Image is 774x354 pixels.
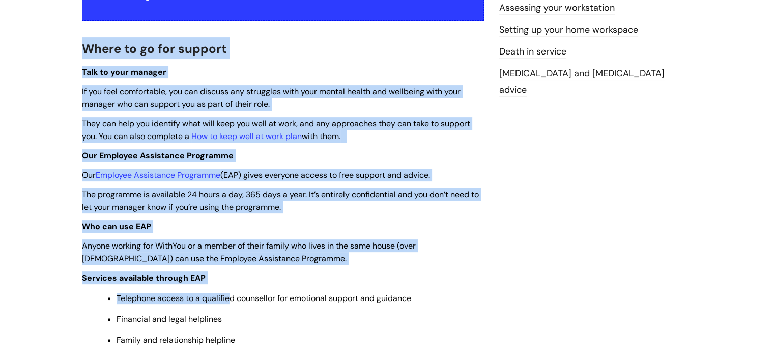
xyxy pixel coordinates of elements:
a: Assessing your workstation [499,2,615,15]
a: Employee Assistance Programme [96,170,220,180]
span: Our Employee Assistance Programme [82,150,234,161]
a: How to keep well at work plan [191,131,302,142]
span: Anyone working for WithYou or a member of their family who lives in the same house (over [DEMOGRA... [82,240,416,264]
span: with them. [302,131,340,142]
span: Family and relationship helpline [117,335,235,345]
span: If you feel comfortable, you can discuss any struggles with your mental health and wellbeing with... [82,86,461,110]
a: [MEDICAL_DATA] and [MEDICAL_DATA] advice [499,67,665,97]
a: Death in service [499,45,566,59]
span: Our (EAP) gives everyone access to free support and advice. [82,170,430,180]
strong: Services available through EAP [82,273,206,283]
span: Where to go for support [82,41,226,57]
span: They can help you identify what will keep you well at work, and any approaches they can take to s... [82,118,470,142]
a: Setting up your home workspace [499,23,638,37]
span: Financial and legal helplines [117,314,222,324]
strong: Who can use EAP [82,221,151,232]
span: The programme is available 24 hours a day, 365 days a year. It’s entirely confidential and you do... [82,189,479,212]
span: Telephone access to a qualified counsellor for emotional support and guidance [117,293,411,304]
span: Talk to your manager [82,67,166,77]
